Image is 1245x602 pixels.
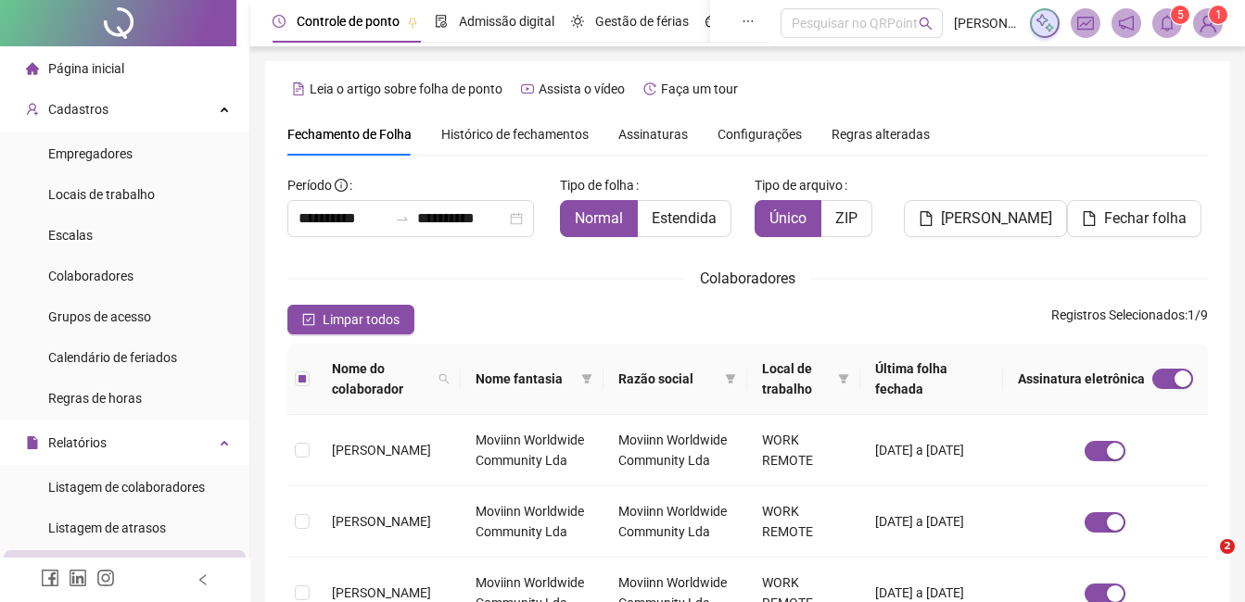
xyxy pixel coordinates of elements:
span: Registros Selecionados [1051,307,1185,322]
span: file [919,211,934,226]
span: Limpar todos [323,309,400,330]
span: Tipo de arquivo [755,175,843,195]
span: Grupos de acesso [48,309,151,324]
span: filter [838,373,849,384]
span: notification [1118,15,1135,31]
span: Fechamento de Folha [287,127,412,142]
td: [DATE] a [DATE] [860,486,1003,558]
span: fund [1077,15,1094,31]
td: Moviinn Worldwide Community Lda [461,486,604,558]
span: Histórico de fechamentos [441,127,589,142]
span: Estendida [652,209,717,227]
span: search [919,17,933,31]
sup: Atualize o seu contato no menu Meus Dados [1209,6,1227,24]
span: youtube [521,82,534,95]
span: Assinaturas [618,128,688,141]
span: pushpin [407,17,418,28]
span: [PERSON_NAME] [332,443,431,458]
span: linkedin [69,569,87,587]
span: Assista o vídeo [539,82,625,96]
span: instagram [96,569,115,587]
span: Único [769,209,807,227]
span: swap-right [395,211,410,226]
span: sun [571,15,584,28]
span: Relatórios [48,435,107,450]
span: Listagem de atrasos [48,520,166,535]
span: filter [581,373,592,384]
span: check-square [302,313,315,326]
span: left [197,573,210,586]
span: search [435,355,453,403]
span: Calendário de feriados [48,350,177,365]
span: home [26,62,39,75]
span: to [395,211,410,226]
td: WORK REMOTE [747,415,860,486]
span: search [438,373,450,384]
td: [DATE] a [DATE] [860,415,1003,486]
span: [PERSON_NAME] [941,207,1052,230]
span: file [1082,211,1097,226]
span: filter [834,355,853,403]
span: ellipsis [742,15,755,28]
span: Normal [575,209,623,227]
button: Fechar folha [1067,200,1201,237]
th: Última folha fechada [860,344,1003,415]
span: user-add [26,103,39,116]
iframe: Intercom live chat [1182,539,1226,583]
span: filter [725,373,736,384]
span: 1 [1215,8,1222,21]
span: Razão social [618,369,718,389]
span: history [643,82,656,95]
span: facebook [41,569,59,587]
span: Listagem de colaboradores [48,480,205,495]
span: bell [1159,15,1175,31]
span: Controle de ponto [297,14,400,29]
span: Empregadores [48,146,133,161]
span: Cadastros [48,102,108,117]
span: Gestão de férias [595,14,689,29]
span: file [26,436,39,449]
span: Colaboradores [48,269,133,283]
span: Fechar folha [1104,207,1187,230]
sup: 5 [1171,6,1189,24]
td: Moviinn Worldwide Community Lda [603,415,747,486]
span: Período [287,178,332,193]
span: Regras alteradas [832,128,930,141]
span: [PERSON_NAME] [332,514,431,529]
span: filter [721,365,740,393]
span: : 1 / 9 [1051,305,1208,334]
button: [PERSON_NAME] [904,200,1067,237]
span: info-circle [335,179,348,192]
td: Moviinn Worldwide Community Lda [603,486,747,558]
span: Configurações [718,128,802,141]
td: Moviinn Worldwide Community Lda [461,415,604,486]
img: 79746 [1194,9,1222,37]
span: file-done [435,15,448,28]
span: [PERSON_NAME] [332,585,431,600]
span: filter [578,365,596,393]
span: Local de trabalho [762,358,831,399]
span: 2 [1220,539,1235,554]
span: Colaboradores [700,270,795,287]
span: Locais de trabalho [48,187,155,202]
span: Escalas [48,228,93,243]
span: Tipo de folha [560,175,634,195]
span: dashboard [705,15,718,28]
span: Nome do colaborador [332,358,431,399]
span: Assinatura eletrônica [1018,369,1145,389]
span: Admissão digital [459,14,554,29]
span: Página inicial [48,61,124,76]
span: ZIP [835,209,858,227]
span: Regras de horas [48,391,142,406]
span: [PERSON_NAME] - CS [954,13,1019,33]
span: Faça um tour [661,82,738,96]
span: 5 [1177,8,1184,21]
button: Limpar todos [287,305,414,334]
td: WORK REMOTE [747,486,860,558]
img: sparkle-icon.fc2bf0ac1784a2077858766a79e2daf3.svg [1035,13,1055,33]
span: Leia o artigo sobre folha de ponto [310,82,502,96]
span: Nome fantasia [476,369,575,389]
span: clock-circle [273,15,286,28]
span: file-text [292,82,305,95]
